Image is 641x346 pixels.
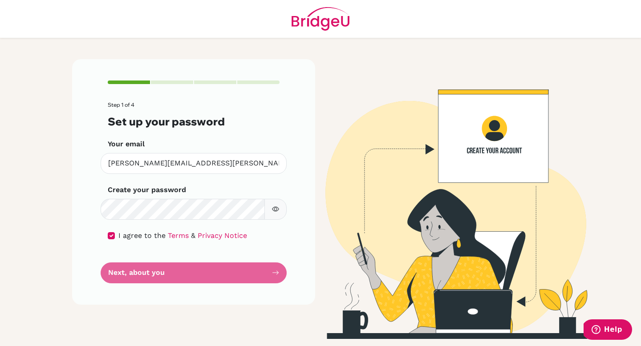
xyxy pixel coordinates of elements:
h3: Set up your password [108,115,280,128]
a: Terms [168,231,189,240]
label: Create your password [108,185,186,195]
a: Privacy Notice [198,231,247,240]
input: Insert your email* [101,153,287,174]
iframe: Opens a widget where you can find more information [584,319,632,342]
span: I agree to the [118,231,166,240]
span: & [191,231,195,240]
label: Your email [108,139,145,149]
span: Step 1 of 4 [108,101,134,108]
